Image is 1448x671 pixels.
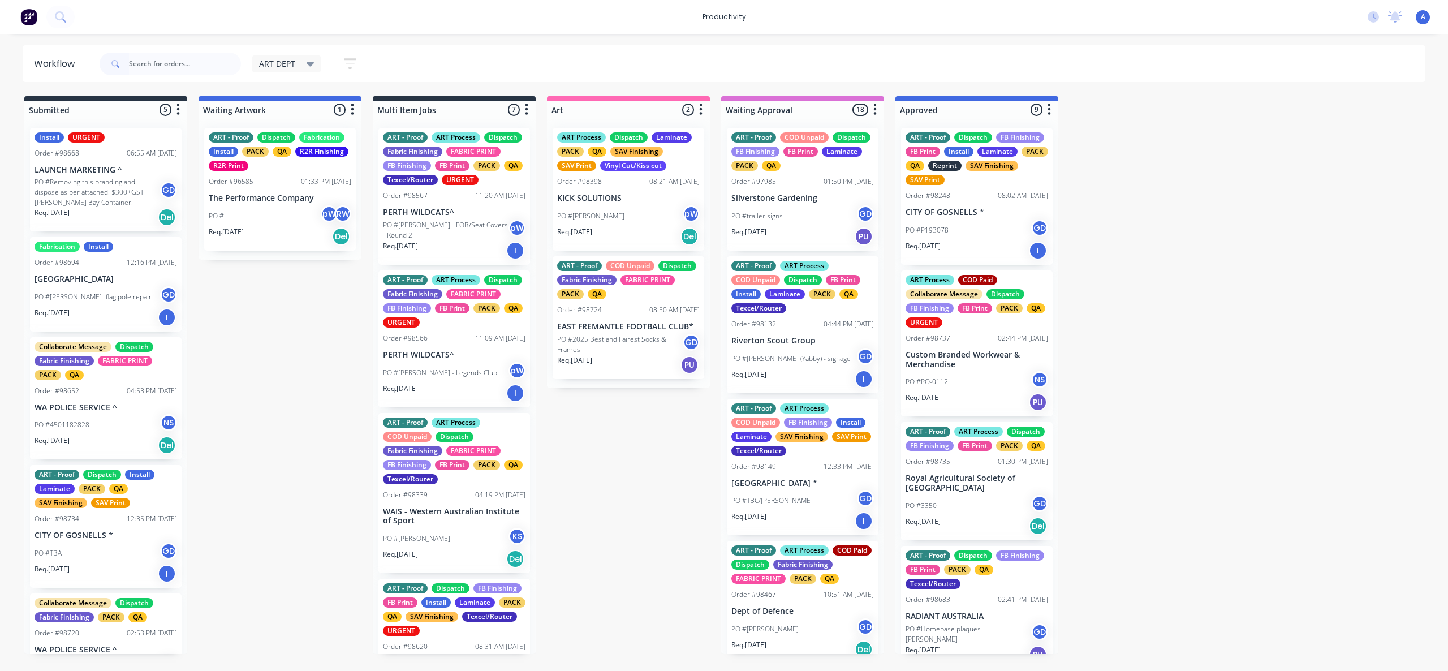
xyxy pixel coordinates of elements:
div: GD [857,348,874,365]
p: PERTH WILDCATS^ [383,350,525,360]
div: PACK [79,484,105,494]
div: FB Print [826,275,860,285]
div: Collaborate MessageDispatchFabric FinishingFABRIC PRINTPACKQAOrder #9865204:53 PM [DATE]WA POLICE... [30,337,182,460]
div: I [158,308,176,326]
div: COD Unpaid [606,261,654,271]
div: FABRIC PRINT [446,289,501,299]
p: PO #[PERSON_NAME] [383,534,450,544]
div: Texcel/Router [731,446,786,456]
div: COD Unpaid [731,418,780,428]
div: FB Print [383,597,417,608]
div: FB Print [435,161,469,171]
div: PACK [473,303,500,313]
div: ART Process [432,275,480,285]
div: Order #98652 [35,386,79,396]
p: Req. [DATE] [383,241,418,251]
div: Dispatch [115,342,153,352]
div: FABRIC PRINT [446,446,501,456]
div: 04:53 PM [DATE] [127,386,177,396]
p: Req. [DATE] [731,511,766,522]
div: I [855,512,873,530]
div: Dispatch [986,289,1024,299]
div: QA [1027,441,1045,451]
div: PACK [499,597,525,608]
div: PU [1029,393,1047,411]
p: The Performance Company [209,193,351,203]
div: PACK [557,289,584,299]
div: QA [762,161,781,171]
p: PO #4501182828 [35,420,89,430]
div: QA [383,612,402,622]
p: KICK SOLUTIONS [557,193,700,203]
div: Install [836,418,865,428]
div: GD [857,490,874,507]
div: ART - ProofCOD UnpaidDispatchFabric FinishingFABRIC PRINTPACKQAOrder #9872408:50 AM [DATE]EAST FR... [553,256,704,379]
div: Del [506,550,524,568]
div: R2R Print [209,161,248,171]
div: ART - ProofART ProcessDispatchFB FinishingFB PrintPACKQAOrder #9873501:30 PM [DATE]Royal Agricult... [901,422,1053,540]
div: FB Print [958,441,992,451]
div: 12:16 PM [DATE] [127,257,177,268]
p: Req. [DATE] [383,384,418,394]
div: Order #98668 [35,148,79,158]
div: Dispatch [484,275,522,285]
p: CITY OF GOSNELLS * [35,531,177,540]
div: Texcel/Router [462,612,517,622]
div: GD [683,334,700,351]
div: NS [160,414,177,431]
p: PO #2025 Best and Fairest Socks & Frames [557,334,683,355]
p: Req. [DATE] [557,227,592,237]
p: CITY OF GOSNELLS * [906,208,1048,217]
div: ART - Proof [383,583,428,593]
div: Laminate [455,597,495,608]
div: ART Process [432,132,480,143]
div: COD Unpaid [780,132,829,143]
div: pW [508,362,525,379]
div: GD [160,182,177,199]
div: pW [321,205,338,222]
p: PO # [209,211,224,221]
div: Dispatch [484,132,522,143]
div: SAV Finishing [610,147,663,157]
div: pW [508,220,525,236]
div: Del [1029,517,1047,535]
div: ART - Proof [383,132,428,143]
div: QA [504,161,523,171]
div: Install [84,242,113,252]
div: ART - Proof [731,261,776,271]
div: Collaborate Message [906,289,982,299]
div: 06:55 AM [DATE] [127,148,177,158]
div: QA [975,565,993,575]
p: LAUNCH MARKETING ^ [35,165,177,175]
div: Del [158,208,176,226]
div: I [158,565,176,583]
div: Fabrication [35,242,80,252]
div: Order #98724 [557,305,602,315]
div: Dispatch [833,132,870,143]
div: pW [683,205,700,222]
div: ART - ProofART ProcessDispatchFabric FinishingFABRIC PRINTFB FinishingFB PrintPACKQATexcel/Router... [378,128,530,265]
div: QA [128,612,147,622]
div: 08:21 AM [DATE] [649,177,700,187]
div: QA [504,303,523,313]
div: ART - ProofART ProcessCOD UnpaidDispatchFB PrintInstallLaminatePACKQATexcel/RouterOrder #9813204:... [727,256,878,393]
p: Req. [DATE] [209,227,244,237]
div: FabricationInstallOrder #9869412:16 PM [DATE][GEOGRAPHIC_DATA]PO #[PERSON_NAME] -flag pole repair... [30,237,182,332]
div: ART Process [780,545,829,556]
div: QA [65,370,84,380]
div: Laminate [765,289,805,299]
div: 12:33 PM [DATE] [824,462,874,472]
div: SAV Finishing [775,432,828,442]
div: ART - Proof [209,132,253,143]
div: 02:44 PM [DATE] [998,333,1048,343]
div: NS [1031,371,1048,388]
div: SAV Finishing [406,612,458,622]
p: PO #[PERSON_NAME] (Yabby) - signage [731,354,851,364]
p: Req. [DATE] [383,549,418,560]
div: FABRIC PRINT [98,356,152,366]
div: SAV Print [832,432,871,442]
div: Dispatch [954,132,992,143]
div: FB Finishing [731,147,779,157]
div: Fabric Finishing [35,356,94,366]
div: I [855,370,873,388]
